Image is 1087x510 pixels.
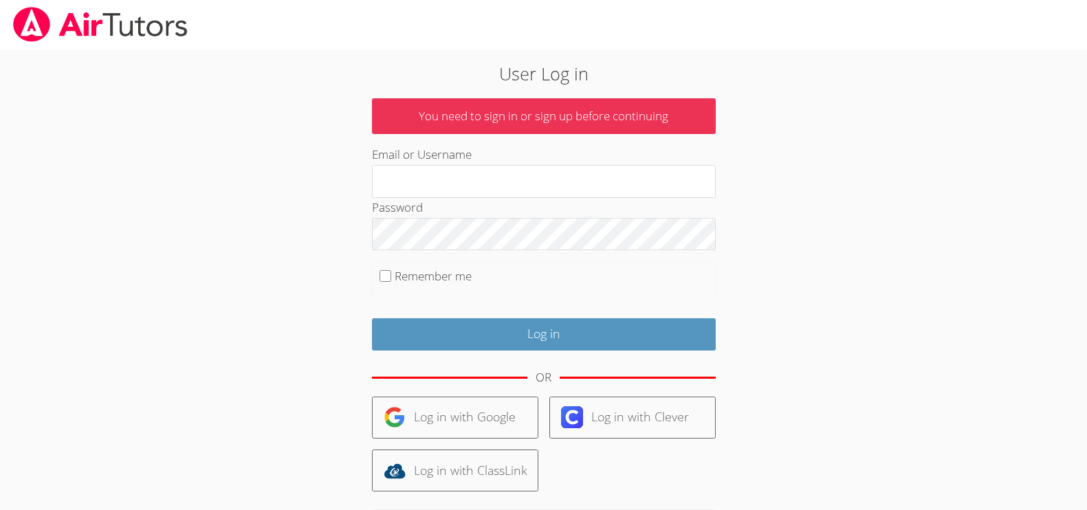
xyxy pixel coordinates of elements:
[561,406,583,428] img: clever-logo-6eab21bc6e7a338710f1a6ff85c0baf02591cd810cc4098c63d3a4b26e2feb20.svg
[549,397,716,439] a: Log in with Clever
[395,268,472,284] label: Remember me
[250,60,837,87] h2: User Log in
[12,7,189,42] img: airtutors_banner-c4298cdbf04f3fff15de1276eac7730deb9818008684d7c2e4769d2f7ddbe033.png
[372,146,472,162] label: Email or Username
[372,199,423,215] label: Password
[372,450,538,491] a: Log in with ClassLink
[372,397,538,439] a: Log in with Google
[536,368,551,388] div: OR
[384,460,406,482] img: classlink-logo-d6bb404cc1216ec64c9a2012d9dc4662098be43eaf13dc465df04b49fa7ab582.svg
[372,98,716,135] p: You need to sign in or sign up before continuing
[372,318,716,351] input: Log in
[384,406,406,428] img: google-logo-50288ca7cdecda66e5e0955fdab243c47b7ad437acaf1139b6f446037453330a.svg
